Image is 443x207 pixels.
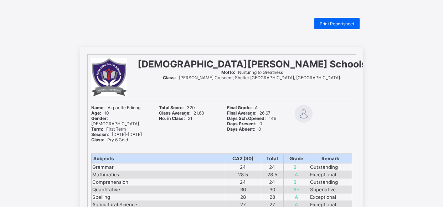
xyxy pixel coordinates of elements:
span: 10 [91,110,109,116]
span: Pry 6 Gold [91,137,128,142]
span: [PERSON_NAME] Crescent, Shelter [GEOGRAPHIC_DATA], [GEOGRAPHIC_DATA]. [163,75,341,80]
b: Total Score: [159,105,184,110]
td: 24 [225,178,261,186]
b: Name: [91,105,105,110]
b: No. in Class: [159,116,185,121]
td: Mathmatics [91,171,225,178]
b: Days Sch.Opened: [227,116,266,121]
span: Print Reportsheet [320,21,354,26]
b: Motto: [221,70,235,75]
b: Days Absent: [227,126,256,132]
td: Exceptional [309,193,352,201]
td: B+ [284,163,309,171]
th: Total [261,153,283,163]
td: Exceptional [309,171,352,178]
td: A [284,171,309,178]
td: 28 [225,193,261,201]
b: Final Grade: [227,105,252,110]
td: B+ [284,178,309,186]
td: 28 [261,193,283,201]
td: 30 [261,186,283,193]
span: 146 [227,116,276,121]
b: Class: [163,75,176,80]
td: 24 [261,163,283,171]
b: Age: [91,110,101,116]
td: Superlative [309,186,352,193]
span: 21 [159,116,192,121]
td: Comprehension [91,178,225,186]
td: A+ [284,186,309,193]
span: 320 [159,105,195,110]
th: Subjects [91,153,225,163]
b: Class: [91,137,104,142]
span: First Term [91,126,126,132]
span: 0 [227,121,262,126]
td: 24 [225,163,261,171]
b: Days Present: [227,121,257,126]
span: [DATE]-[DATE] [91,132,142,137]
span: A [227,105,258,110]
td: Outstanding [309,178,352,186]
td: A [284,193,309,201]
span: 21.68 [159,110,204,116]
b: Final Average: [227,110,257,116]
td: 28.5 [225,171,261,178]
span: 26.67 [227,110,271,116]
b: Term: [91,126,103,132]
span: 0 [227,126,261,132]
th: Grade [284,153,309,163]
span: Akpaette Ediong [91,105,140,110]
td: 24 [261,178,283,186]
td: Spelling [91,193,225,201]
th: CA2 (30) [225,153,261,163]
span: [DEMOGRAPHIC_DATA][PERSON_NAME] Schools [138,58,367,70]
b: Class Average: [159,110,191,116]
b: Gender: [91,116,108,121]
b: Session: [91,132,109,137]
span: [DEMOGRAPHIC_DATA] [91,116,139,126]
td: 30 [225,186,261,193]
span: Nurturing to Greatness [221,70,283,75]
td: Outstanding [309,163,352,171]
td: Grammar [91,163,225,171]
td: 28.5 [261,171,283,178]
td: Quantitative [91,186,225,193]
th: Remark [309,153,352,163]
